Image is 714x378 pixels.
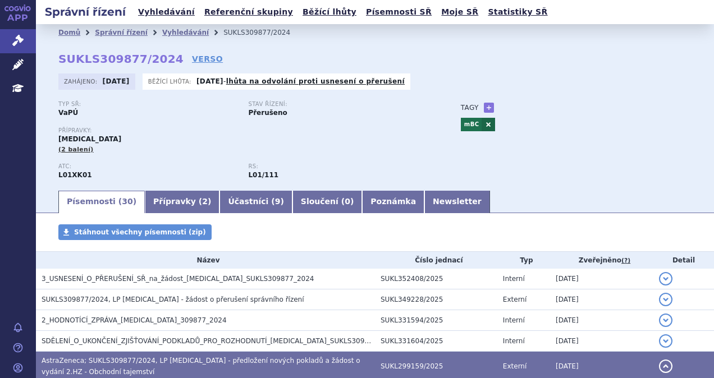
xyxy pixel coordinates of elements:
[219,191,292,213] a: Účastníci (9)
[42,296,304,303] span: SUKLS309877/2024, LP LYNPARZA - žádost o přerušení správního řízení
[438,4,482,20] a: Moje SŘ
[292,191,362,213] a: Sloučení (0)
[58,135,121,143] span: [MEDICAL_DATA]
[299,4,360,20] a: Běžící lhůty
[659,314,672,327] button: detail
[503,296,527,303] span: Externí
[145,191,219,213] a: Přípravky (2)
[275,197,281,206] span: 9
[503,275,525,283] span: Interní
[42,316,227,324] span: 2_HODNOTÍCÍ_ZPRÁVA_LYNPARZA_309877_2024
[192,53,223,64] a: VERSO
[196,77,405,86] p: -
[248,163,427,170] p: RS:
[58,52,184,66] strong: SUKLS309877/2024
[503,337,525,345] span: Interní
[58,127,438,134] p: Přípravky:
[484,4,551,20] a: Statistiky SŘ
[503,362,527,370] span: Externí
[58,224,212,240] a: Stáhnout všechny písemnosti (zip)
[653,252,714,269] th: Detail
[659,334,672,348] button: detail
[58,163,237,170] p: ATC:
[659,359,672,373] button: detail
[550,331,653,352] td: [DATE]
[362,191,424,213] a: Poznámka
[122,197,132,206] span: 30
[58,29,80,36] a: Domů
[58,191,145,213] a: Písemnosti (30)
[42,337,398,345] span: SDĚLENÍ_O_UKONČENÍ_ZJIŠŤOVÁNÍ_PODKLADŮ_PRO_ROZHODNUTÍ_LYNPARZA_SUKLS309877_2024
[550,289,653,310] td: [DATE]
[36,4,135,20] h2: Správní řízení
[135,4,198,20] a: Vyhledávání
[424,191,490,213] a: Newsletter
[497,252,550,269] th: Typ
[375,289,497,310] td: SUKL349228/2025
[58,146,94,153] span: (2 balení)
[162,29,209,36] a: Vyhledávání
[659,272,672,285] button: detail
[148,77,194,86] span: Běžící lhůta:
[461,118,482,131] a: mBC
[621,257,630,265] abbr: (?)
[248,109,287,117] strong: Přerušeno
[202,197,208,206] span: 2
[201,4,296,20] a: Referenční skupiny
[484,103,494,113] a: +
[226,77,405,85] a: lhůta na odvolání proti usnesení o přerušení
[95,29,148,36] a: Správní řízení
[42,275,314,283] span: 3_USNESENÍ_O_PŘERUŠENÍ_SŘ_na_žádost_LYNPARZA_SUKLS309877_2024
[36,252,375,269] th: Název
[58,101,237,108] p: Typ SŘ:
[550,252,653,269] th: Zveřejněno
[550,310,653,331] td: [DATE]
[375,310,497,331] td: SUKL331594/2025
[503,316,525,324] span: Interní
[375,269,497,289] td: SUKL352408/2025
[375,331,497,352] td: SUKL331604/2025
[461,101,479,114] h3: Tagy
[248,101,427,108] p: Stav řízení:
[659,293,672,306] button: detail
[74,228,206,236] span: Stáhnout všechny písemnosti (zip)
[345,197,350,206] span: 0
[42,357,360,376] span: AstraZeneca; SUKLS309877/2024, LP LYNPARZA - předložení nových pokladů a žádost o vydání 2.HZ - O...
[375,252,497,269] th: Číslo jednací
[58,109,78,117] strong: VaPÚ
[64,77,99,86] span: Zahájeno:
[103,77,130,85] strong: [DATE]
[196,77,223,85] strong: [DATE]
[58,171,92,179] strong: OLAPARIB
[550,269,653,289] td: [DATE]
[363,4,435,20] a: Písemnosti SŘ
[223,24,305,41] li: SUKLS309877/2024
[248,171,278,179] strong: olaparib tbl.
